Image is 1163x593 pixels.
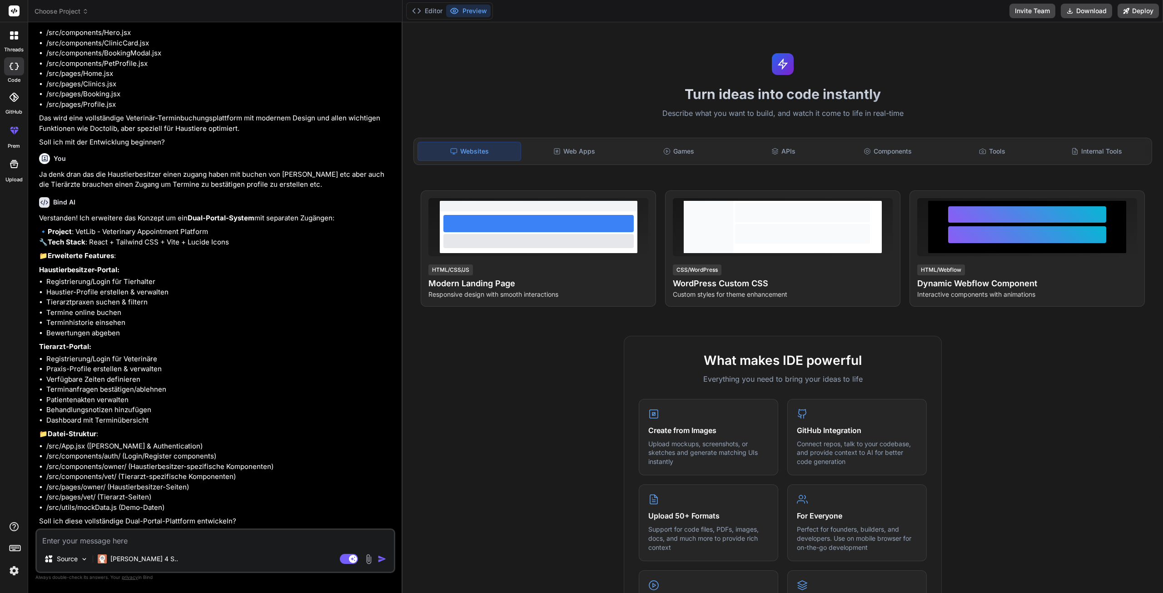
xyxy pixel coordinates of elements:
[48,429,96,438] strong: Datei-Struktur
[46,28,393,38] li: /src/components/Hero.jsx
[80,555,88,563] img: Pick Models
[46,415,393,426] li: Dashboard mit Terminübersicht
[1061,4,1112,18] button: Download
[363,554,374,564] img: attachment
[46,100,393,110] li: /src/pages/Profile.jsx
[797,525,917,552] p: Perfect for founders, builders, and developers. Use on mobile browser for on-the-go development
[46,395,393,405] li: Patientenakten verwalten
[48,251,114,260] strong: Erweiterte Features
[98,554,107,563] img: Claude 4 Sonnet
[1045,142,1148,161] div: Internal Tools
[46,48,393,59] li: /src/components/BookingModal.jsx
[639,374,927,384] p: Everything you need to bring your ideas to life
[54,154,66,163] h6: You
[39,516,393,527] p: Soll ich diese vollständige Dual-Portal-Plattform entwickeln?
[797,510,917,521] h4: For Everyone
[46,503,393,513] li: /src/utils/mockData.js (Demo-Daten)
[39,429,393,439] p: 📁 :
[188,214,254,222] strong: Dual-Portal-System
[408,108,1158,120] p: Describe what you want to build, and watch it come to life in real-time
[46,308,393,318] li: Termine online buchen
[797,439,917,466] p: Connect repos, talk to your codebase, and provide context to AI for better code generation
[46,374,393,385] li: Verfügbare Zeiten definieren
[673,290,893,299] p: Custom styles for theme enhancement
[39,342,91,351] strong: Tierarzt-Portal:
[48,227,72,236] strong: Project
[35,7,89,16] span: Choose Project
[1118,4,1159,18] button: Deploy
[732,142,835,161] div: APIs
[57,554,78,563] p: Source
[941,142,1044,161] div: Tools
[46,89,393,100] li: /src/pages/Booking.jsx
[4,46,24,54] label: threads
[917,264,965,275] div: HTML/Webflow
[53,198,75,207] h6: Bind AI
[408,86,1158,102] h1: Turn ideas into code instantly
[46,482,393,493] li: /src/pages/owner/ (Haustierbesitzer-Seiten)
[46,441,393,452] li: /src/App.jsx ([PERSON_NAME] & Authentication)
[46,38,393,49] li: /src/components/ClinicCard.jsx
[46,472,393,482] li: /src/components/vet/ (Tierarzt-spezifische Komponenten)
[446,5,491,17] button: Preview
[46,277,393,287] li: Registrierung/Login für Tierhalter
[46,287,393,298] li: Haustier-Profile erstellen & verwalten
[39,227,393,247] p: 🔹 : VetLib - Veterinary Appointment Platform 🔧 : React + Tailwind CSS + Vite + Lucide Icons
[46,59,393,69] li: /src/components/PetProfile.jsx
[378,554,387,563] img: icon
[6,563,22,578] img: settings
[39,251,393,261] p: 📁 :
[648,425,769,436] h4: Create from Images
[5,176,23,184] label: Upload
[8,142,20,150] label: prem
[46,354,393,364] li: Registrierung/Login für Veterinäre
[1009,4,1055,18] button: Invite Team
[8,76,20,84] label: code
[35,573,395,582] p: Always double-check its answers. Your in Bind
[46,451,393,462] li: /src/components/auth/ (Login/Register components)
[428,277,648,290] h4: Modern Landing Page
[46,318,393,328] li: Terminhistorie einsehen
[39,113,393,134] p: Das wird eine vollständige Veterinär-Terminbuchungsplattform mit modernem Design und allen wichti...
[648,525,769,552] p: Support for code files, PDFs, images, docs, and much more to provide rich context
[110,554,178,563] p: [PERSON_NAME] 4 S..
[836,142,939,161] div: Components
[46,297,393,308] li: Tierarztpraxen suchen & filtern
[48,238,85,246] strong: Tech Stack
[428,264,473,275] div: HTML/CSS/JS
[428,290,648,299] p: Responsive design with smooth interactions
[122,574,138,580] span: privacy
[46,69,393,79] li: /src/pages/Home.jsx
[673,277,893,290] h4: WordPress Custom CSS
[627,142,730,161] div: Games
[408,5,446,17] button: Editor
[39,265,119,274] strong: Haustierbesitzer-Portal:
[5,108,22,116] label: GitHub
[46,462,393,472] li: /src/components/owner/ (Haustierbesitzer-spezifische Komponenten)
[46,364,393,374] li: Praxis-Profile erstellen & verwalten
[417,142,521,161] div: Websites
[39,213,393,224] p: Verstanden! Ich erweitere das Konzept um ein mit separaten Zugängen:
[917,277,1137,290] h4: Dynamic Webflow Component
[917,290,1137,299] p: Interactive components with animations
[523,142,626,161] div: Web Apps
[46,492,393,503] li: /src/pages/vet/ (Tierarzt-Seiten)
[639,351,927,370] h2: What makes IDE powerful
[797,425,917,436] h4: GitHub Integration
[46,79,393,90] li: /src/pages/Clinics.jsx
[46,384,393,395] li: Terminanfragen bestätigen/ablehnen
[46,328,393,339] li: Bewertungen abgeben
[673,264,721,275] div: CSS/WordPress
[39,169,393,190] p: Ja denk dran das die Haustierbesitzer einen zugang haben mit buchen von [PERSON_NAME] etc aber au...
[39,137,393,148] p: Soll ich mit der Entwicklung beginnen?
[648,439,769,466] p: Upload mockups, screenshots, or sketches and generate matching UIs instantly
[46,405,393,415] li: Behandlungsnotizen hinzufügen
[648,510,769,521] h4: Upload 50+ Formats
